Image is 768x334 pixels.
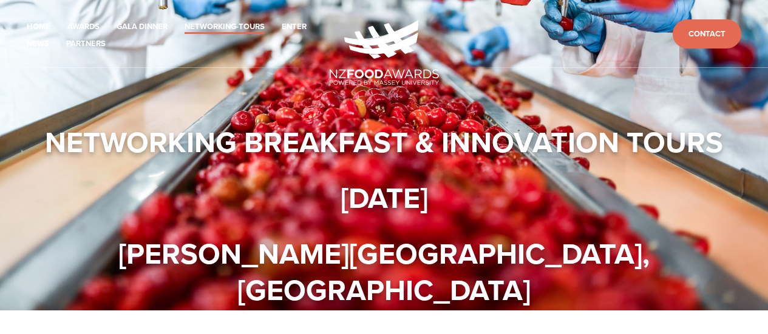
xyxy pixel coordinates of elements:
[45,121,723,163] strong: Networking Breakfast & Innovation Tours
[66,37,106,51] a: Partners
[67,20,100,34] a: Awards
[341,176,428,219] strong: [DATE]
[673,19,741,49] a: Contact
[118,232,657,311] strong: [PERSON_NAME][GEOGRAPHIC_DATA], [GEOGRAPHIC_DATA]
[282,20,307,34] a: Enter
[27,37,49,51] a: News
[27,20,50,34] a: Home
[117,20,168,34] a: Gala Dinner
[185,20,265,34] a: Networking-Tours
